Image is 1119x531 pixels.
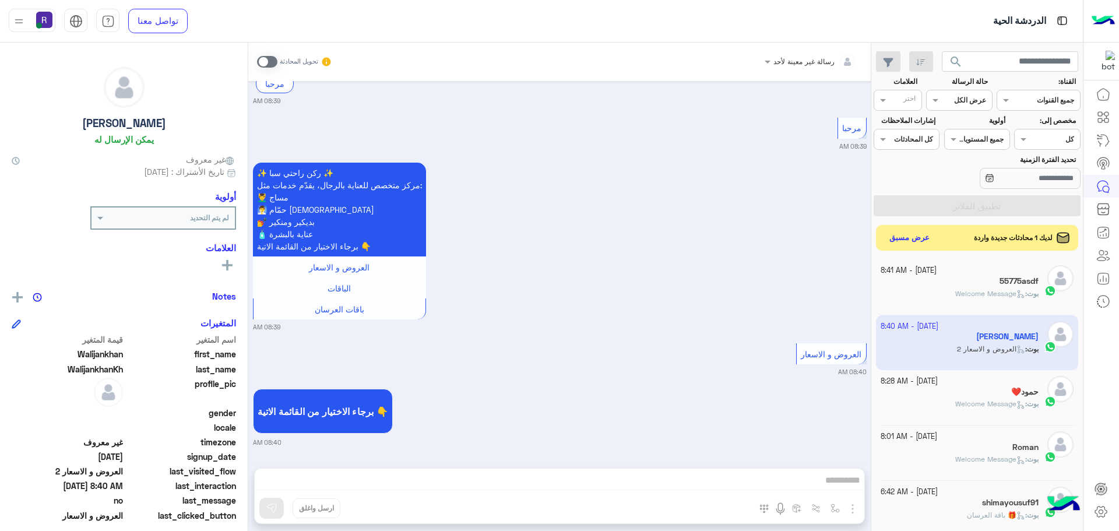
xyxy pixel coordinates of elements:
[982,498,1039,508] h5: shimayousuf91
[1025,289,1039,298] b: :
[12,348,123,360] span: Walijankhan
[328,283,351,293] span: الباقات
[12,494,123,507] span: no
[12,421,123,434] span: null
[1000,276,1039,286] h5: 55775asdf
[1027,455,1039,463] span: بوت
[125,348,237,360] span: first_name
[945,154,1076,165] label: تحديد الفترة الزمنية
[293,498,340,518] button: ارسل واغلق
[36,12,52,28] img: userImage
[885,230,935,247] button: عرض مسبق
[12,436,123,448] span: غير معروف
[101,15,115,28] img: tab
[12,407,123,419] span: null
[1094,51,1115,72] img: 322853014244696
[838,367,867,377] small: 08:40 AM
[125,509,237,522] span: last_clicked_button
[125,465,237,477] span: last_visited_flow
[881,376,938,387] small: [DATE] - 8:28 AM
[881,265,937,276] small: [DATE] - 8:41 AM
[1047,265,1074,291] img: defaultAdmin.png
[12,480,123,492] span: 2025-10-05T05:40:05.802Z
[212,291,236,301] h6: Notes
[12,465,123,477] span: العروض و الاسعار 2
[773,57,835,66] span: رسالة غير معينة لأحد
[1027,399,1039,408] span: بوت
[190,213,229,222] b: لم يتم التحديد
[125,333,237,346] span: اسم المتغير
[125,363,237,375] span: last_name
[12,242,236,253] h6: العلامات
[253,96,280,106] small: 08:39 AM
[945,115,1005,126] label: أولوية
[955,399,1025,408] span: Welcome Message
[125,436,237,448] span: timezone
[96,9,119,33] a: tab
[144,166,224,178] span: تاريخ الأشتراك : [DATE]
[215,191,236,202] h6: أولوية
[94,134,154,145] h6: يمكن الإرسال له
[967,511,1025,519] span: 🎁 باقة العرسان
[12,451,123,463] span: 2025-10-05T05:37:19.573Z
[993,13,1046,29] p: الدردشة الحية
[12,292,23,303] img: add
[309,262,370,272] span: العروض و الاسعار
[903,93,917,107] div: اختر
[1025,511,1039,519] b: :
[256,74,294,93] div: مرحبا
[125,378,237,405] span: profile_pic
[1092,9,1115,33] img: Logo
[998,76,1076,87] label: القناة:
[82,117,166,130] h5: [PERSON_NAME]
[881,487,938,498] small: [DATE] - 6:42 AM
[1012,442,1039,452] h5: Roman
[1044,451,1056,463] img: WhatsApp
[253,438,281,447] small: 08:40 AM
[1047,431,1074,458] img: defaultAdmin.png
[128,9,188,33] a: تواصل معنا
[1043,484,1084,525] img: hulul-logo.png
[1044,285,1056,297] img: WhatsApp
[12,333,123,346] span: قيمة المتغير
[186,153,236,166] span: غير معروف
[125,421,237,434] span: locale
[125,494,237,507] span: last_message
[200,318,236,328] h6: المتغيرات
[1025,455,1039,463] b: :
[33,293,42,302] img: notes
[94,378,123,407] img: defaultAdmin.png
[253,322,280,332] small: 08:39 AM
[12,14,26,29] img: profile
[1044,396,1056,407] img: WhatsApp
[874,195,1081,216] button: تطبيق الفلاتر
[253,163,426,256] p: 5/10/2025, 8:39 AM
[104,68,144,107] img: defaultAdmin.png
[839,142,867,151] small: 08:39 AM
[280,57,318,66] small: تحويل المحادثة
[955,289,1025,298] span: Welcome Message
[1055,13,1069,28] img: tab
[949,55,963,69] span: search
[125,451,237,463] span: signup_date
[842,123,861,133] span: مرحبا
[1047,376,1074,402] img: defaultAdmin.png
[12,363,123,375] span: WalijankhanKh
[1025,399,1039,408] b: :
[955,455,1025,463] span: Welcome Message
[974,233,1053,243] span: لديك 1 محادثات جديدة واردة
[928,76,988,87] label: حالة الرسالة
[1027,511,1039,519] span: بوت
[1027,289,1039,298] span: بوت
[1016,115,1076,126] label: مخصص إلى:
[875,115,935,126] label: إشارات الملاحظات
[258,406,388,417] span: برجاء الاختيار من القائمة الاتية 👇
[12,509,123,522] span: العروض و الاسعار
[801,349,861,359] span: العروض و الاسعار
[125,407,237,419] span: gender
[125,480,237,492] span: last_interaction
[875,76,917,87] label: العلامات
[881,431,937,442] small: [DATE] - 8:01 AM
[942,51,970,76] button: search
[1011,387,1039,397] h5: حمود❤️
